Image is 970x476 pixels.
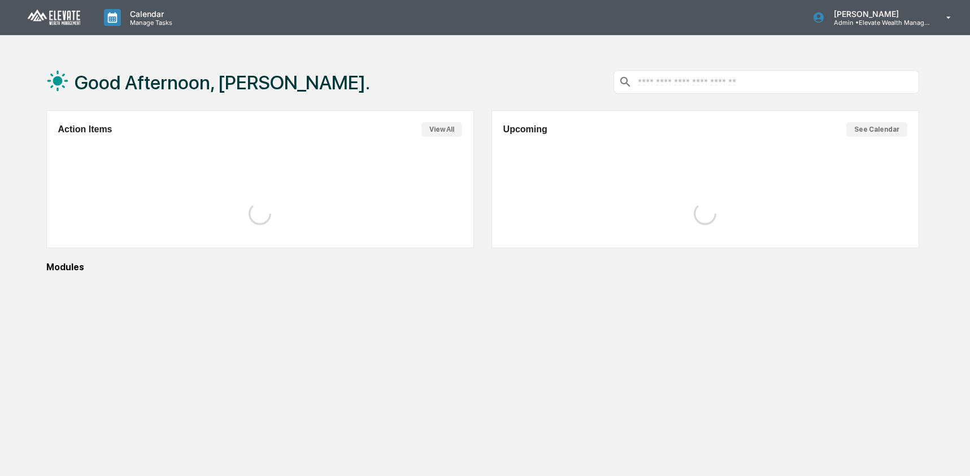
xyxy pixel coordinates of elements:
div: Modules [46,262,919,272]
p: Calendar [121,9,178,19]
p: [PERSON_NAME] [825,9,930,19]
button: See Calendar [846,122,907,137]
p: Admin • Elevate Wealth Management [825,19,930,27]
h2: Upcoming [503,124,547,135]
h2: Action Items [58,124,112,135]
img: logo [27,9,81,27]
p: Manage Tasks [121,19,178,27]
h1: Good Afternoon, [PERSON_NAME]. [75,71,370,94]
button: View All [421,122,462,137]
